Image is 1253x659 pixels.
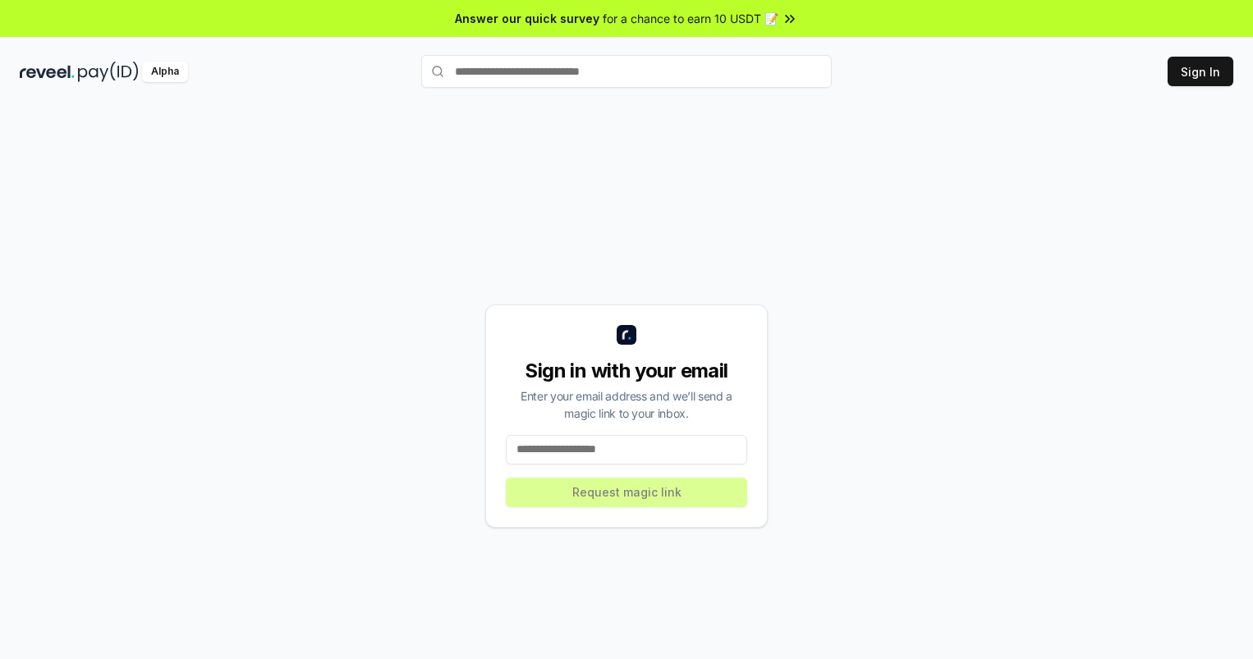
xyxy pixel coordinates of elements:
img: pay_id [78,62,139,82]
div: Enter your email address and we’ll send a magic link to your inbox. [506,387,747,422]
img: reveel_dark [20,62,75,82]
button: Sign In [1168,57,1233,86]
div: Alpha [142,62,188,82]
img: logo_small [617,325,636,345]
span: Answer our quick survey [455,10,599,27]
div: Sign in with your email [506,358,747,384]
span: for a chance to earn 10 USDT 📝 [603,10,778,27]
